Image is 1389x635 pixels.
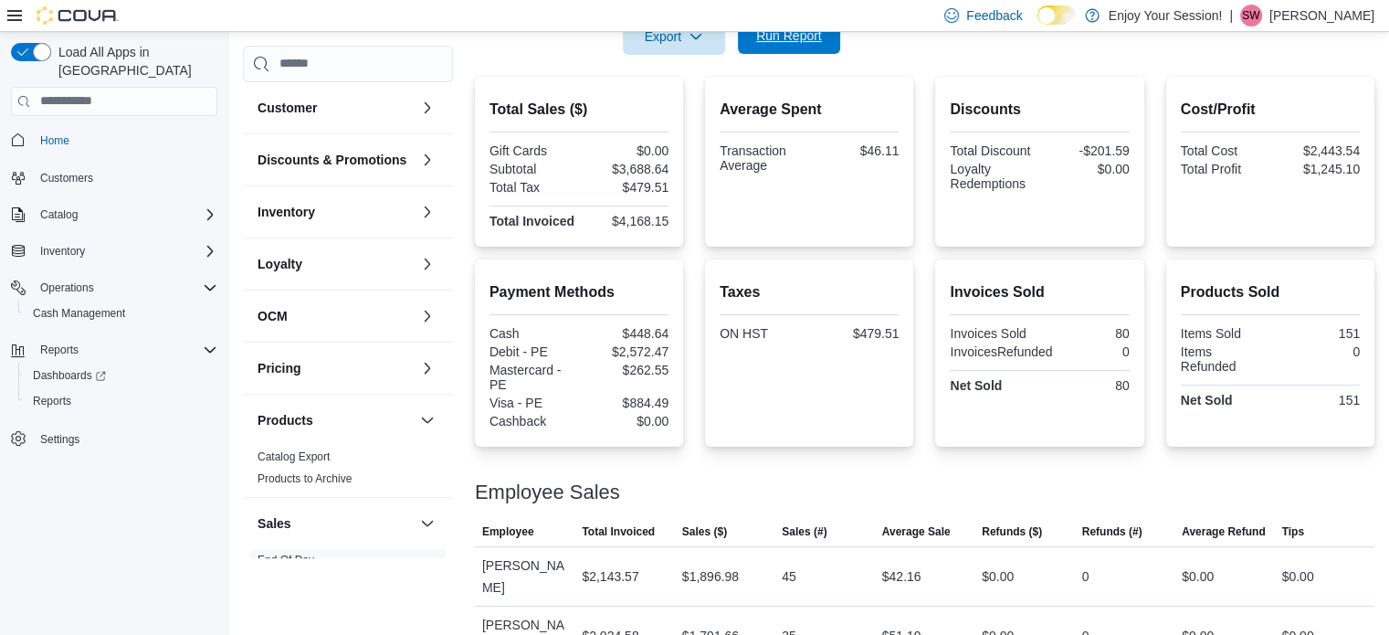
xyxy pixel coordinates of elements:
a: Dashboards [26,365,113,386]
div: Cashback [489,414,575,429]
div: $2,143.57 [582,566,638,587]
a: Reports [26,390,79,412]
button: Pricing [416,357,438,379]
div: InvoicesRefunded [950,344,1052,359]
button: Run Report [738,17,840,54]
div: Total Tax [489,180,575,195]
button: Customers [4,164,225,191]
button: Customer [416,97,438,119]
span: Cash Management [33,306,125,321]
span: Home [40,133,69,148]
div: Debit - PE [489,344,575,359]
div: $884.49 [583,396,668,410]
span: Customers [33,166,217,189]
button: Discounts & Promotions [258,151,413,169]
span: Reports [33,339,217,361]
div: $0.00 [583,414,668,429]
button: Reports [33,339,86,361]
h3: Loyalty [258,255,302,273]
div: $0.00 [982,566,1014,587]
div: 0 [1082,566,1089,587]
p: Enjoy Your Session! [1109,5,1223,26]
a: End Of Day [258,554,314,566]
a: Settings [33,429,87,450]
div: Loyalty Redemptions [950,162,1036,191]
div: Total Profit [1181,162,1267,176]
h3: Products [258,411,313,429]
h2: Products Sold [1181,281,1360,303]
button: Inventory [416,201,438,223]
button: Customer [258,99,413,117]
span: Products to Archive [258,471,352,486]
span: Average Sale [882,524,951,539]
div: 151 [1274,326,1360,341]
span: Settings [40,432,79,447]
h3: OCM [258,307,288,325]
span: Dashboards [33,368,106,383]
button: Inventory [33,240,92,262]
span: Tips [1281,524,1303,539]
div: $479.51 [583,180,668,195]
span: Settings [33,427,217,450]
span: Reports [40,343,79,357]
div: Sarah Wilson [1240,5,1262,26]
span: Dashboards [26,365,217,386]
span: Refunds ($) [982,524,1042,539]
h2: Payment Methods [489,281,668,303]
a: Home [33,130,77,152]
button: Sales [258,514,413,533]
button: Pricing [258,359,413,377]
div: $0.00 [1044,162,1130,176]
button: Products [416,409,438,431]
button: Operations [4,275,225,301]
div: Total Discount [950,143,1036,158]
div: 80 [1044,326,1130,341]
h2: Total Sales ($) [489,99,668,121]
button: Cash Management [18,301,225,326]
p: | [1229,5,1233,26]
button: Operations [33,277,101,299]
div: Items Sold [1181,326,1267,341]
div: Visa - PE [489,396,575,410]
span: Cash Management [26,302,217,324]
div: Total Cost [1181,143,1267,158]
span: Reports [26,390,217,412]
div: $42.16 [882,566,921,587]
span: Catalog [40,207,78,222]
div: $2,443.54 [1274,143,1360,158]
a: Products to Archive [258,472,352,485]
button: Catalog [33,204,85,226]
span: Inventory [40,244,85,259]
span: SW [1242,5,1259,26]
span: Sales ($) [682,524,727,539]
span: Sales (#) [782,524,826,539]
h2: Invoices Sold [950,281,1129,303]
img: Cova [37,6,119,25]
strong: Net Sold [950,378,1002,393]
div: 45 [782,566,796,587]
button: Reports [18,388,225,414]
button: Products [258,411,413,429]
a: Catalog Export [258,450,330,463]
div: $0.00 [583,143,668,158]
div: Invoices Sold [950,326,1036,341]
button: Discounts & Promotions [416,149,438,171]
span: Catalog Export [258,450,330,464]
div: $3,688.64 [583,162,668,176]
div: Mastercard - PE [489,363,575,392]
span: Load All Apps in [GEOGRAPHIC_DATA] [51,43,217,79]
h3: Pricing [258,359,300,377]
span: Reports [33,394,71,408]
div: $448.64 [583,326,668,341]
span: End Of Day [258,553,314,567]
div: $1,245.10 [1274,162,1360,176]
strong: Net Sold [1181,393,1233,407]
div: $0.00 [1281,566,1313,587]
div: ON HST [720,326,805,341]
span: Operations [33,277,217,299]
button: Reports [4,337,225,363]
span: Average Refund [1182,524,1266,539]
div: $1,896.98 [682,566,739,587]
button: Export [623,18,725,55]
div: Transaction Average [720,143,805,173]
